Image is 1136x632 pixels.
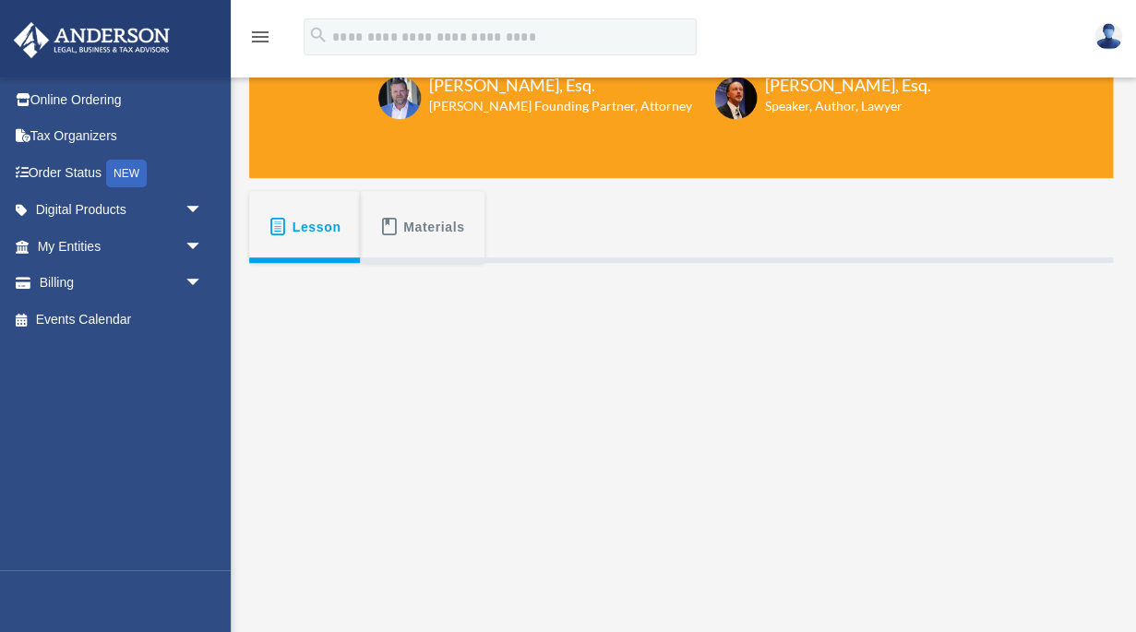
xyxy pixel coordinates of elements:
[13,192,231,229] a: Digital Productsarrow_drop_down
[8,22,175,58] img: Anderson Advisors Platinum Portal
[13,154,231,192] a: Order StatusNEW
[308,25,329,45] i: search
[764,74,930,97] h3: [PERSON_NAME], Esq.
[13,118,231,155] a: Tax Organizers
[764,97,907,115] h6: Speaker, Author, Lawyer
[249,26,271,48] i: menu
[13,301,231,338] a: Events Calendar
[185,192,221,230] span: arrow_drop_down
[106,160,147,187] div: NEW
[378,77,421,119] img: Toby-circle-head.png
[13,228,231,265] a: My Entitiesarrow_drop_down
[13,265,231,302] a: Billingarrow_drop_down
[428,97,691,115] h6: [PERSON_NAME] Founding Partner, Attorney
[1094,23,1122,50] img: User Pic
[403,210,465,244] span: Materials
[13,81,231,118] a: Online Ordering
[293,210,341,244] span: Lesson
[714,77,757,119] img: Scott-Estill-Headshot.png
[249,32,271,48] a: menu
[185,265,221,303] span: arrow_drop_down
[185,228,221,266] span: arrow_drop_down
[428,74,691,97] h3: [PERSON_NAME], Esq.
